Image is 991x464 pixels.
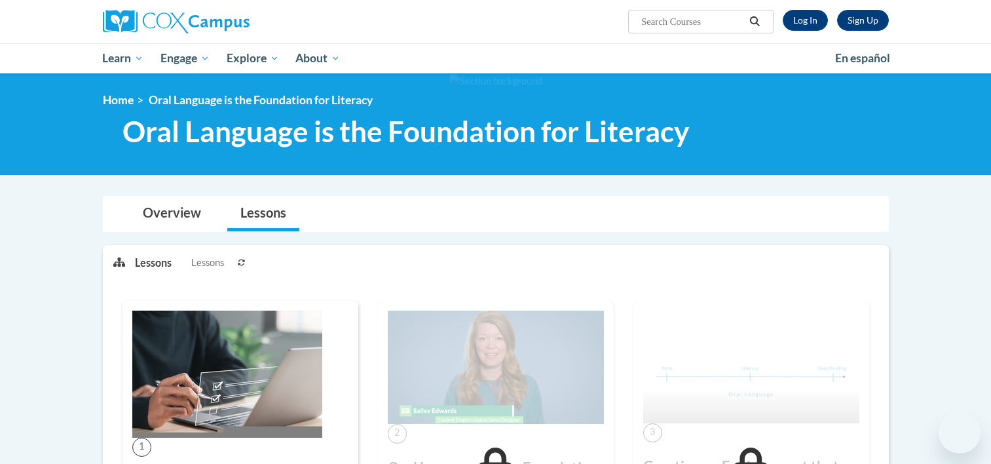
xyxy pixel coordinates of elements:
a: Learn [94,43,153,73]
img: Course Image [132,311,322,438]
span: 3 [643,423,662,442]
span: Oral Language is the Foundation for Literacy [149,93,373,107]
span: Engage [160,50,210,66]
a: About [287,43,348,73]
iframe: Button to launch messaging window [939,412,981,454]
span: Lessons [191,256,224,270]
a: En español [827,45,899,72]
img: Course Image [388,311,604,425]
a: Register [837,10,889,31]
span: Learn [102,50,143,66]
img: Course Image [643,311,859,423]
span: Oral Language is the Foundation for Literacy [122,114,689,149]
p: Lessons [135,256,172,270]
a: Overview [130,197,214,231]
span: 2 [388,424,407,443]
span: 1 [132,438,151,457]
img: Section background [449,74,542,88]
button: Search [745,14,764,29]
span: En español [835,51,890,65]
input: Search Courses [640,14,745,29]
a: Engage [152,43,218,73]
a: Explore [218,43,288,73]
span: Explore [227,50,279,66]
a: Log In [783,10,828,31]
a: Home [103,93,134,107]
div: Main menu [83,43,908,73]
img: Cox Campus [103,10,250,33]
a: Cox Campus [103,10,352,33]
span: About [295,50,340,66]
a: Lessons [227,197,299,231]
